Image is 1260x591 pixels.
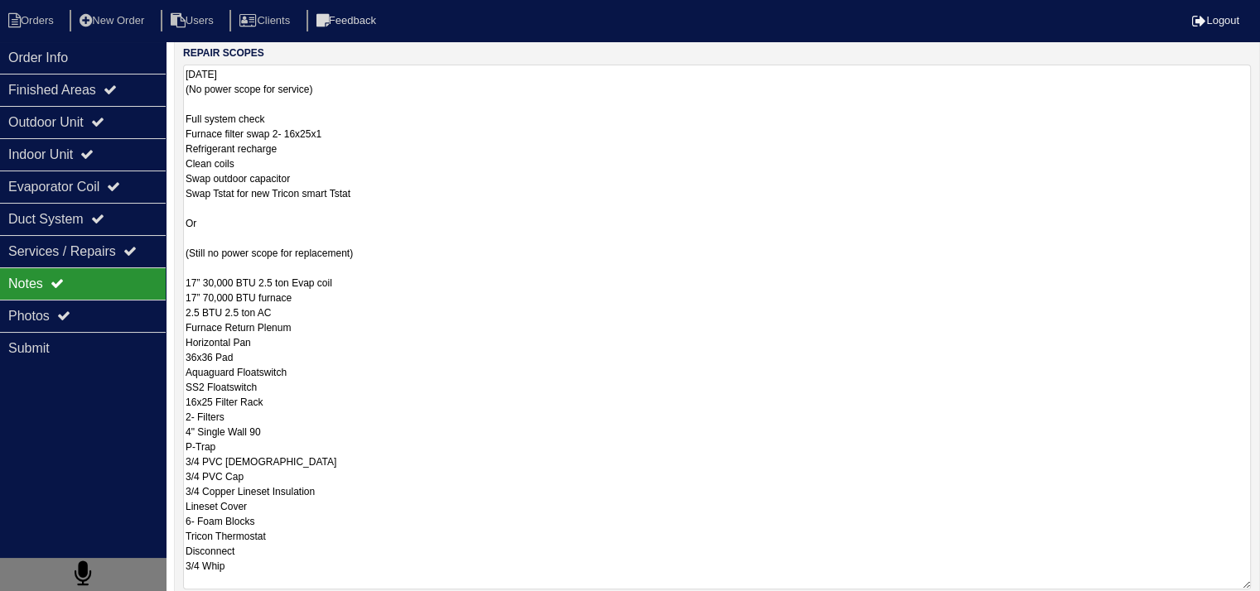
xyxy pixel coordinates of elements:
li: Clients [229,10,303,32]
a: Users [161,14,227,26]
li: Feedback [307,10,389,32]
textarea: [DATE] (No power scope for service) Full system check Furnace filter swap 2- 16x25x1 Refrigerant ... [183,65,1251,589]
li: New Order [70,10,157,32]
label: repair scopes [183,46,264,60]
li: Users [161,10,227,32]
a: Logout [1192,14,1239,26]
a: Clients [229,14,303,26]
a: New Order [70,14,157,26]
